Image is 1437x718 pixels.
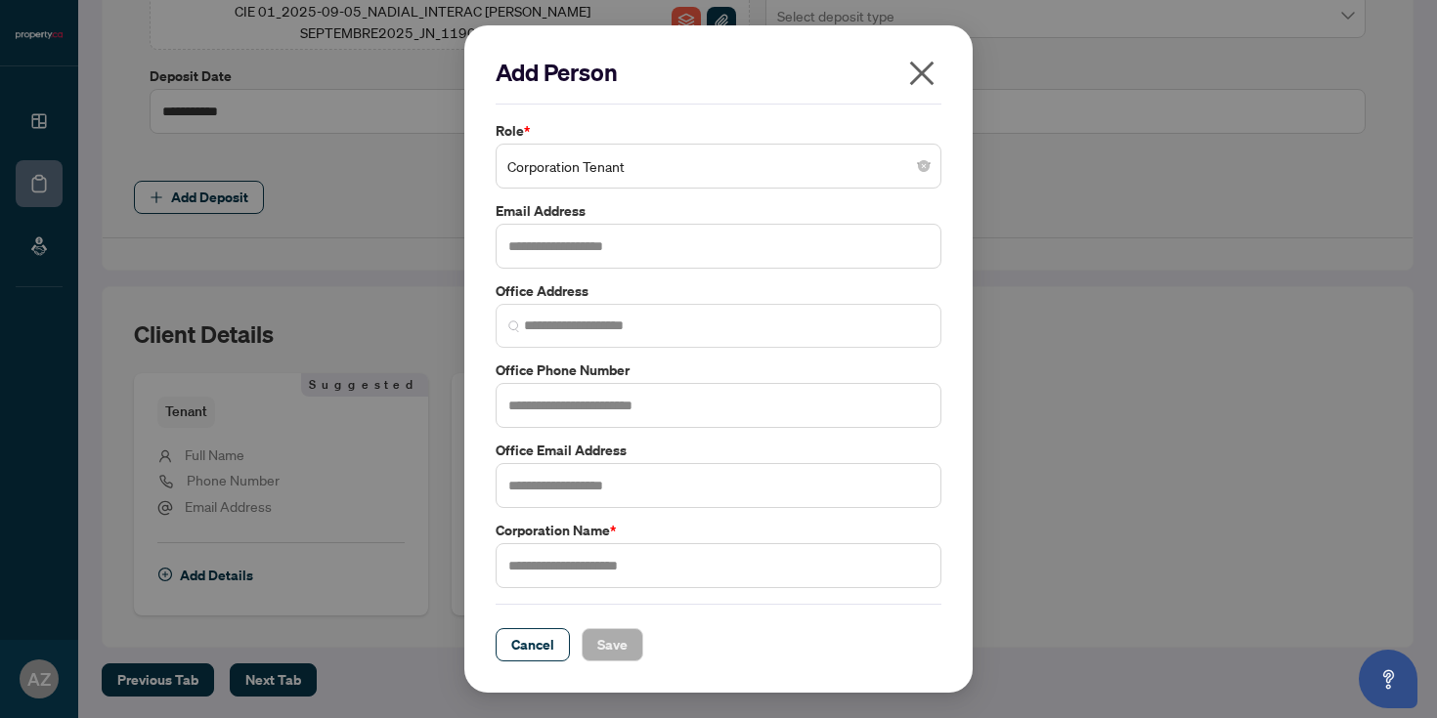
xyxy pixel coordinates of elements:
label: Corporation Name [496,520,941,541]
label: Office Address [496,280,941,302]
img: search_icon [508,320,520,332]
label: Office Email Address [496,440,941,461]
span: close [906,58,937,89]
button: Cancel [496,628,570,661]
span: Corporation Tenant [507,148,930,185]
span: Cancel [511,629,554,660]
h2: Add Person [496,57,941,88]
label: Role [496,120,941,142]
label: Office Phone Number [496,359,941,381]
span: close-circle [918,160,930,172]
label: Email Address [496,200,941,222]
button: Save [582,628,643,661]
button: Open asap [1359,650,1417,708]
